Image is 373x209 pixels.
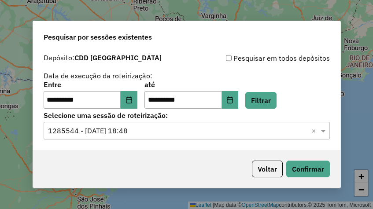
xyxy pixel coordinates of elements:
[121,91,137,109] button: Choose Date
[44,110,330,121] label: Selecione uma sessão de roteirização:
[44,70,152,81] label: Data de execução da roteirização:
[222,91,239,109] button: Choose Date
[252,161,283,177] button: Voltar
[187,53,330,63] div: Pesquisar em todos depósitos
[44,79,137,90] label: Entre
[245,92,277,109] button: Filtrar
[74,53,162,62] strong: CDD [GEOGRAPHIC_DATA]
[144,79,238,90] label: até
[286,161,330,177] button: Confirmar
[44,52,162,63] label: Depósito:
[311,125,319,136] span: Clear all
[44,32,152,42] span: Pesquisar por sessões existentes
